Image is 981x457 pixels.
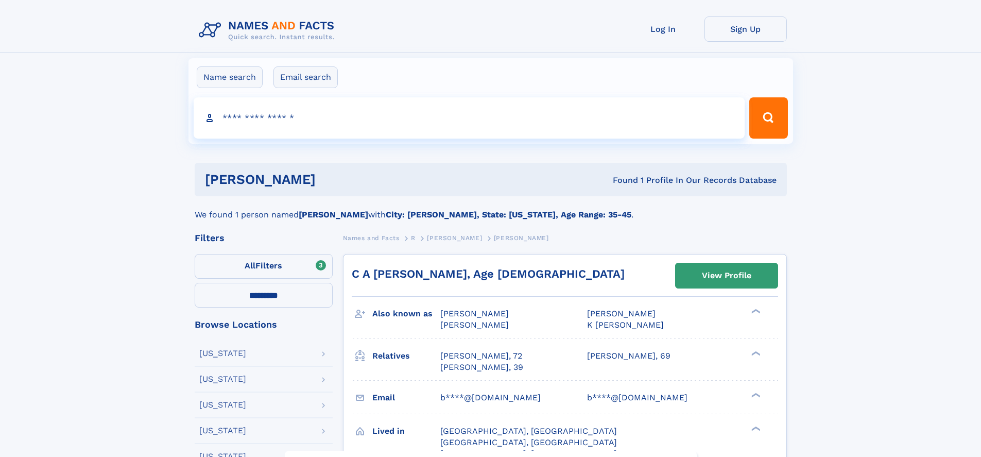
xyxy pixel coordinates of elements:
[372,422,440,440] h3: Lived in
[372,305,440,323] h3: Also known as
[676,263,778,288] a: View Profile
[440,362,523,373] a: [PERSON_NAME], 39
[386,210,631,219] b: City: [PERSON_NAME], State: [US_STATE], Age Range: 35-45
[199,427,246,435] div: [US_STATE]
[440,309,509,318] span: [PERSON_NAME]
[194,97,745,139] input: search input
[195,320,333,329] div: Browse Locations
[199,349,246,358] div: [US_STATE]
[704,16,787,42] a: Sign Up
[195,233,333,243] div: Filters
[411,231,416,244] a: R
[372,389,440,407] h3: Email
[427,231,482,244] a: [PERSON_NAME]
[440,350,522,362] a: [PERSON_NAME], 72
[587,309,656,318] span: [PERSON_NAME]
[440,320,509,330] span: [PERSON_NAME]
[273,66,338,88] label: Email search
[494,234,549,242] span: [PERSON_NAME]
[199,401,246,409] div: [US_STATE]
[352,267,625,280] a: C A [PERSON_NAME], Age [DEMOGRAPHIC_DATA]
[199,375,246,383] div: [US_STATE]
[197,66,263,88] label: Name search
[587,320,664,330] span: K [PERSON_NAME]
[749,97,787,139] button: Search Button
[749,425,761,432] div: ❯
[195,254,333,279] label: Filters
[749,350,761,357] div: ❯
[440,426,617,436] span: [GEOGRAPHIC_DATA], [GEOGRAPHIC_DATA]
[622,16,704,42] a: Log In
[464,175,777,186] div: Found 1 Profile In Our Records Database
[702,264,751,287] div: View Profile
[372,347,440,365] h3: Relatives
[205,173,464,186] h1: [PERSON_NAME]
[440,437,617,447] span: [GEOGRAPHIC_DATA], [GEOGRAPHIC_DATA]
[749,308,761,315] div: ❯
[195,196,787,221] div: We found 1 person named with .
[343,231,400,244] a: Names and Facts
[245,261,255,270] span: All
[427,234,482,242] span: [PERSON_NAME]
[587,350,670,362] a: [PERSON_NAME], 69
[299,210,368,219] b: [PERSON_NAME]
[195,16,343,44] img: Logo Names and Facts
[411,234,416,242] span: R
[749,392,761,398] div: ❯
